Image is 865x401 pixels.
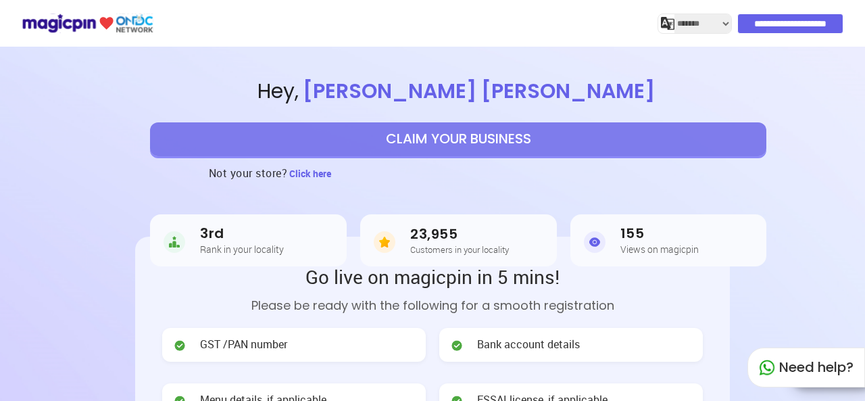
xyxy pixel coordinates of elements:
[747,348,865,387] div: Need help?
[200,244,284,254] h5: Rank in your locality
[620,226,699,241] h3: 155
[374,229,395,256] img: Customers
[620,244,699,254] h5: Views on magicpin
[477,337,580,352] span: Bank account details
[52,77,865,106] span: Hey ,
[209,156,288,190] h3: Not your store?
[162,296,703,314] p: Please be ready with the following for a smooth registration
[200,226,284,241] h3: 3rd
[661,17,674,30] img: j2MGCQAAAABJRU5ErkJggg==
[759,360,775,376] img: whatapp_green.7240e66a.svg
[584,229,605,256] img: Views
[410,245,509,254] h5: Customers in your locality
[450,339,464,352] img: check
[410,227,509,242] h3: 23,955
[22,11,153,35] img: ondc-logo-new-small.8a59708e.svg
[289,167,331,180] span: Click here
[150,122,766,156] button: CLAIM YOUR BUSINESS
[299,76,659,105] span: [PERSON_NAME] [PERSON_NAME]
[162,264,703,289] h2: Go live on magicpin in 5 mins!
[173,339,187,352] img: check
[164,229,185,256] img: Rank
[200,337,287,352] span: GST /PAN number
